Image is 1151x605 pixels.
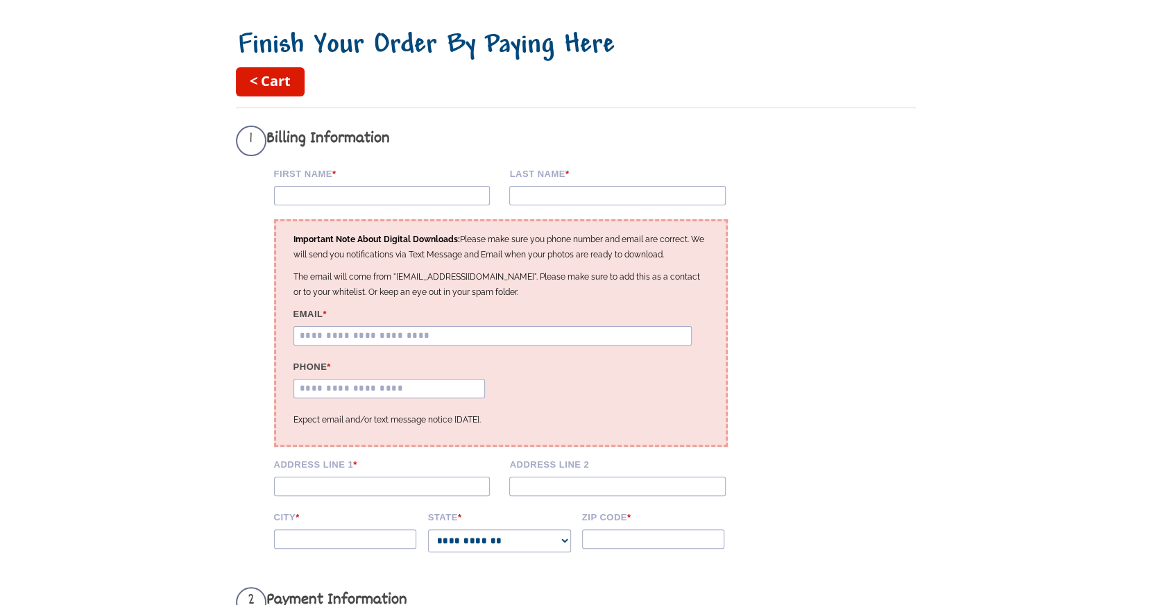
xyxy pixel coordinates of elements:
[293,232,708,262] p: Please make sure you phone number and email are correct. We will send you notifications via Text ...
[293,269,708,300] p: The email will come from "[EMAIL_ADDRESS][DOMAIN_NAME]". Please make sure to add this as a contac...
[236,126,266,156] span: 1
[509,167,735,179] label: Last name
[274,167,500,179] label: First Name
[582,510,726,522] label: Zip code
[293,307,708,319] label: Email
[293,412,708,427] p: Expect email and/or text message notice [DATE].
[274,457,500,470] label: Address Line 1
[236,126,746,156] h3: Billing Information
[236,67,305,96] a: < Cart
[236,30,916,62] h1: Finish Your Order By Paying Here
[274,510,418,522] label: City
[293,235,460,244] strong: Important Note About Digital Downloads:
[428,510,572,522] label: State
[509,457,735,470] label: Address Line 2
[293,359,493,372] label: Phone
